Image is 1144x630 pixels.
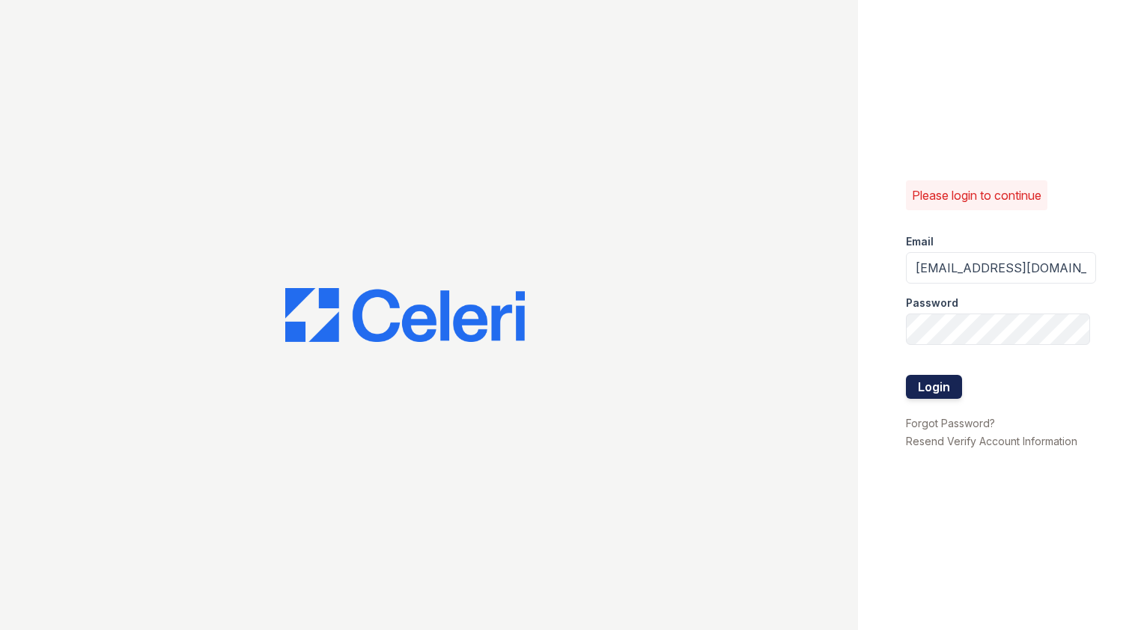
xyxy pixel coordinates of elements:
[906,435,1077,447] a: Resend Verify Account Information
[906,417,995,429] a: Forgot Password?
[906,234,934,249] label: Email
[912,186,1041,204] p: Please login to continue
[906,375,962,399] button: Login
[285,288,525,342] img: CE_Logo_Blue-a8612792a0a2168367f1c8372b55b34899dd931a85d93a1a3d3e32e68fde9ad4.png
[906,296,958,311] label: Password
